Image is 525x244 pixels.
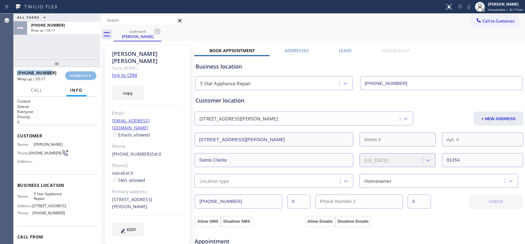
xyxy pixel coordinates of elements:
button: Disallow Emails [335,216,371,227]
a: [EMAIL_ADDRESS][DOMAIN_NAME] [112,118,150,131]
span: Name: [17,194,34,199]
span: Call From [17,234,96,240]
button: EDIT [112,222,144,237]
p: 0 [17,120,96,125]
button: Info [66,84,86,96]
label: Membership [382,48,410,53]
input: Search [102,15,185,25]
span: Phone: [17,151,29,155]
span: Info [70,87,83,93]
span: Wrap up | 05:17 [31,28,55,32]
input: Phone Number [360,76,523,90]
a: [PHONE_NUMBER] [112,151,151,157]
span: Call to Customer [482,18,515,24]
span: Wrap up | 05:17 [17,76,45,82]
div: [PERSON_NAME] [114,34,161,39]
input: Phone Number 2 [315,195,403,208]
div: [STREET_ADDRESS][PERSON_NAME] [112,196,183,210]
span: 5 Star Appliance Repair [34,191,65,201]
span: ALL TASKS [17,15,40,19]
h2: Priority: [17,114,96,120]
span: COMPLETE [70,74,91,78]
input: Address [195,133,353,146]
div: Homeowner [364,177,392,184]
div: Aaron Hanscom [114,27,161,41]
input: City [195,153,353,167]
h2: Queue: [17,104,96,109]
div: Phone [112,143,183,150]
input: Apt. # [442,133,523,146]
label: SMS allowed [112,177,145,183]
button: Disallow SMS [221,216,253,227]
p: Everyone [17,109,96,114]
label: Leads [339,48,352,53]
a: link to CRM [112,72,137,78]
div: Customer location [195,96,522,105]
span: Business location [17,182,96,188]
span: Unavailable | 3h 17min [488,7,523,12]
span: Phone: [17,211,32,215]
div: 5 Star Appliance Repair [200,80,251,87]
span: Name: [17,142,34,147]
span: [PHONE_NUMBER] [29,151,61,155]
input: SMS allowed [113,178,117,182]
label: Addresses [285,48,309,53]
div: Phone2 [112,162,183,169]
input: ZIP [442,153,523,167]
div: Location type [199,177,229,184]
span: EDIT [127,227,136,232]
div: [STREET_ADDRESS][PERSON_NAME] [199,115,278,122]
span: [PHONE_NUMBER] [17,70,57,76]
button: CHECK [469,195,523,209]
input: Ext. [287,195,310,208]
span: Ext: 0 [123,170,133,176]
div: Email [112,110,183,117]
span: Address: [17,204,32,208]
input: Emails allowed [113,133,117,137]
button: Allow SMS [195,216,221,227]
button: copy [112,86,144,100]
button: Mute [464,2,473,11]
button: Allow Emails [305,216,335,227]
input: Street # [359,133,436,146]
button: + NEW ADDRESS [474,111,523,126]
span: [STREET_ADDRESS] [32,204,66,208]
label: Book Appointment [209,48,255,53]
div: Since: [DATE] [112,65,183,72]
button: COMPLETE [65,71,96,80]
h1: Context [17,99,96,104]
div: outbound [114,29,161,34]
div: none [112,170,183,184]
label: Emails allowed [112,132,150,138]
input: Phone Number [195,195,282,208]
button: Call [27,84,46,96]
button: ALL TASKS [14,14,52,21]
input: Ext. 2 [408,195,431,208]
span: Call [31,87,43,93]
span: [PERSON_NAME] [34,142,65,147]
button: Call to Customer [472,15,519,27]
div: Business location [195,62,522,71]
span: [PHONE_NUMBER] [32,211,65,215]
span: Customer [17,133,96,139]
span: Ext: 0 [151,151,162,157]
div: [PERSON_NAME] [488,2,523,7]
span: [PHONE_NUMBER] [31,23,65,28]
div: [PERSON_NAME] [PERSON_NAME] [112,50,183,65]
span: Address: [17,159,34,164]
div: Primary address [112,188,183,196]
